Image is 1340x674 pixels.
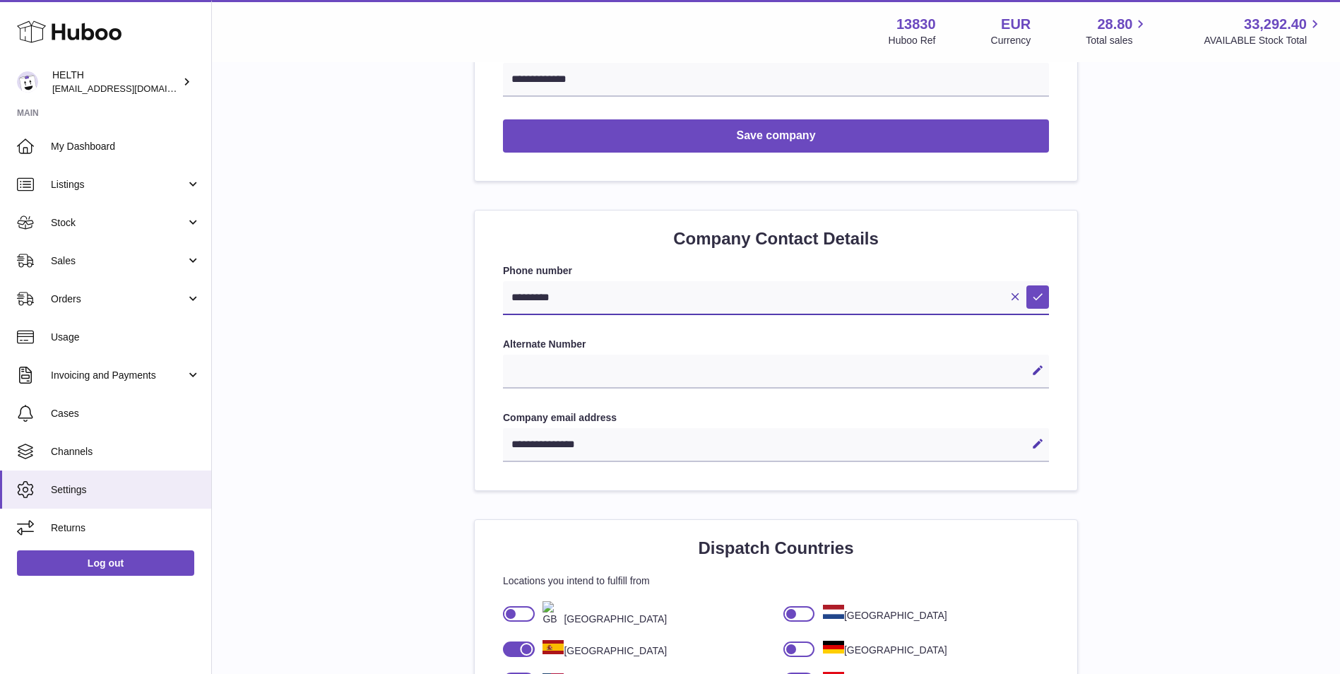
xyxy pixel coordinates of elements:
[17,71,38,93] img: internalAdmin-13830@internal.huboo.com
[1086,34,1149,47] span: Total sales
[814,641,947,657] div: [GEOGRAPHIC_DATA]
[1244,15,1307,34] span: 33,292.40
[51,254,186,268] span: Sales
[503,264,1049,278] label: Phone number
[814,605,947,622] div: [GEOGRAPHIC_DATA]
[503,338,1049,351] label: Alternate Number
[1097,15,1132,34] span: 28.80
[51,369,186,382] span: Invoicing and Payments
[542,601,564,626] img: GB
[889,34,936,47] div: Huboo Ref
[51,292,186,306] span: Orders
[52,69,179,95] div: HELTH
[503,574,1049,588] p: Locations you intend to fulfill from
[535,601,667,626] div: [GEOGRAPHIC_DATA]
[896,15,936,34] strong: 13830
[535,640,667,658] div: [GEOGRAPHIC_DATA]
[51,216,186,230] span: Stock
[52,83,208,94] span: [EMAIL_ADDRESS][DOMAIN_NAME]
[1086,15,1149,47] a: 28.80 Total sales
[823,641,844,654] img: DE
[542,640,564,654] img: ES
[503,537,1049,560] h2: Dispatch Countries
[51,445,201,459] span: Channels
[503,227,1049,250] h2: Company Contact Details
[17,550,194,576] a: Log out
[51,331,201,344] span: Usage
[1204,15,1323,47] a: 33,292.40 AVAILABLE Stock Total
[51,521,201,535] span: Returns
[503,119,1049,153] button: Save company
[503,411,1049,425] label: Company email address
[51,483,201,497] span: Settings
[51,140,201,153] span: My Dashboard
[1001,15,1031,34] strong: EUR
[51,407,201,420] span: Cases
[1204,34,1323,47] span: AVAILABLE Stock Total
[51,178,186,191] span: Listings
[823,605,844,619] img: NL
[991,34,1031,47] div: Currency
